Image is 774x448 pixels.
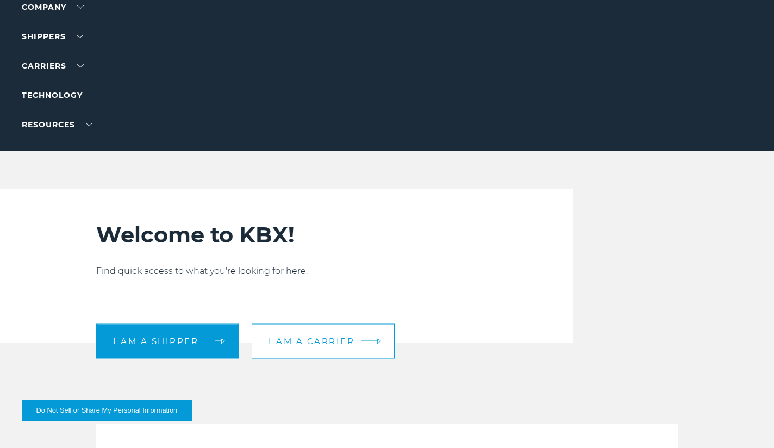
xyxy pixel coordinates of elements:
span: I am a shipper [113,337,198,345]
a: Company [22,2,84,12]
h2: Welcome to KBX! [96,221,514,248]
img: arrow [377,338,382,344]
button: Do Not Sell or Share My Personal Information [22,400,192,421]
a: SHIPPERS [22,32,83,41]
p: Find quick access to what you're looking for here. [96,265,514,278]
span: I am a carrier [269,337,354,345]
a: Carriers [22,61,84,71]
a: I am a carrier arrow arrow [252,323,395,358]
a: Technology [22,90,83,100]
a: RESOURCES [22,120,92,129]
a: I am a shipper arrow arrow [96,323,239,358]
